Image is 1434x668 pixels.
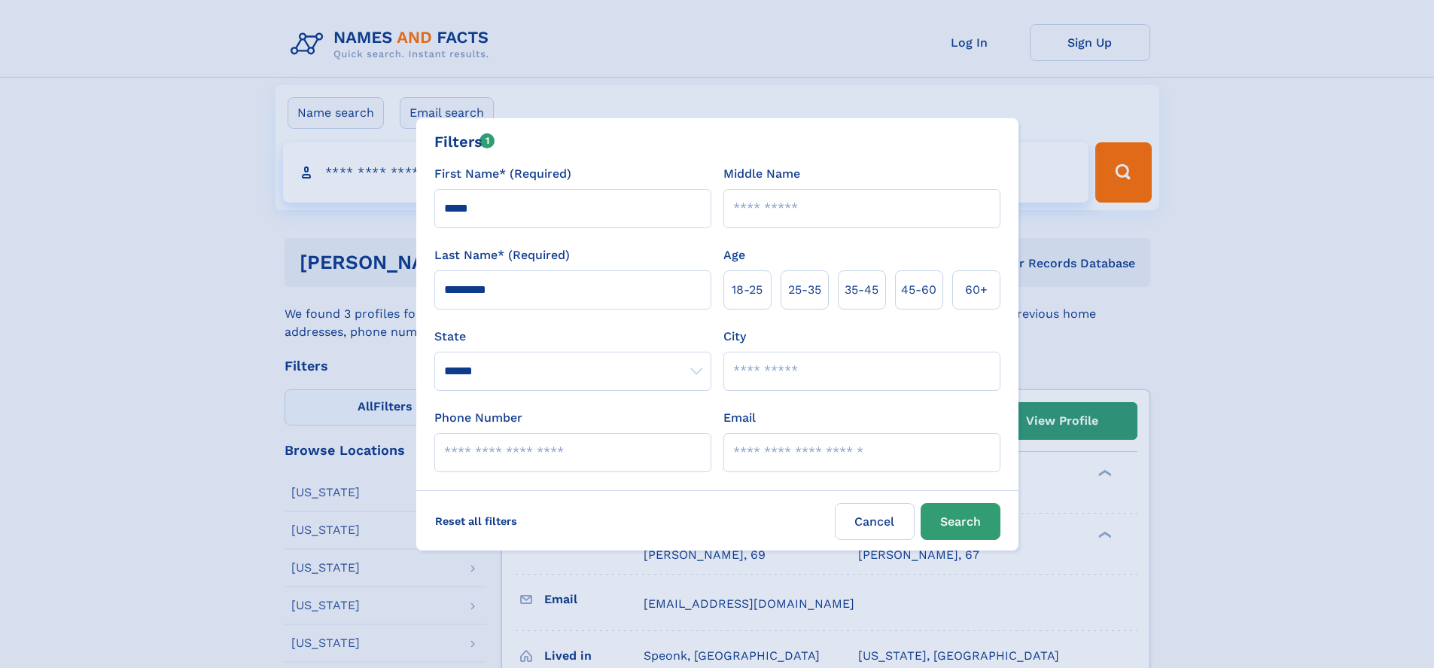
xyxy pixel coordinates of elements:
[723,328,746,346] label: City
[835,503,915,540] label: Cancel
[434,328,711,346] label: State
[921,503,1000,540] button: Search
[723,165,800,183] label: Middle Name
[732,281,763,299] span: 18‑25
[723,409,756,427] label: Email
[965,281,988,299] span: 60+
[434,246,570,264] label: Last Name* (Required)
[845,281,878,299] span: 35‑45
[425,503,527,539] label: Reset all filters
[788,281,821,299] span: 25‑35
[901,281,936,299] span: 45‑60
[434,130,495,153] div: Filters
[434,409,522,427] label: Phone Number
[723,246,745,264] label: Age
[434,165,571,183] label: First Name* (Required)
